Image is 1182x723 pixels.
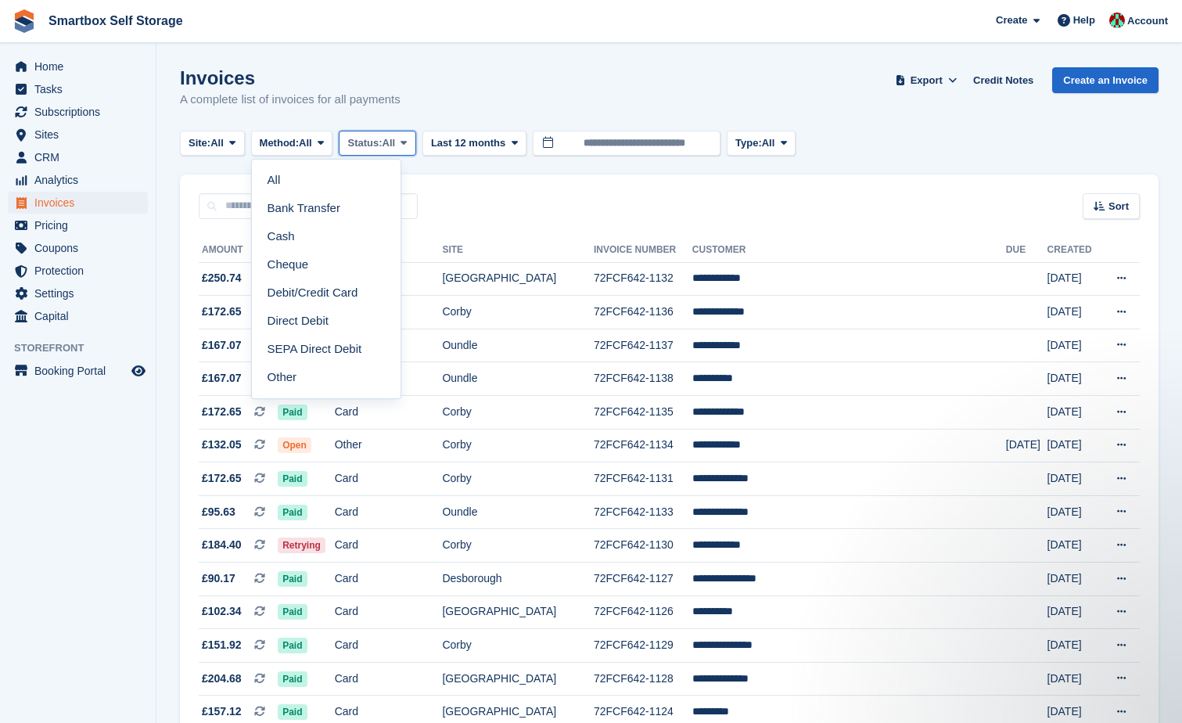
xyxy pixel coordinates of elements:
td: 72FCF642-1127 [594,563,692,596]
a: menu [8,56,148,77]
button: Status: All [339,131,415,156]
span: £167.07 [202,337,242,354]
th: Customer [692,238,1006,263]
td: Corby [442,462,594,496]
td: Card [335,629,443,663]
span: Type: [735,135,762,151]
a: Create an Invoice [1052,67,1159,93]
span: All [383,135,396,151]
td: [DATE] [1047,662,1101,696]
td: Oundle [442,495,594,529]
td: 72FCF642-1137 [594,329,692,362]
a: Preview store [129,361,148,380]
span: Create [996,13,1027,28]
td: [DATE] [1047,462,1101,496]
td: [DATE] [1047,495,1101,529]
td: Card [335,662,443,696]
span: Help [1073,13,1095,28]
button: Method: All [251,131,333,156]
td: 72FCF642-1132 [594,262,692,296]
td: 72FCF642-1136 [594,296,692,329]
button: Export [892,67,961,93]
td: Card [335,462,443,496]
p: A complete list of invoices for all payments [180,91,401,109]
td: [DATE] [1047,563,1101,596]
span: £172.65 [202,470,242,487]
td: [DATE] [1047,529,1101,563]
a: Smartbox Self Storage [42,8,189,34]
span: £151.92 [202,637,242,653]
span: Sites [34,124,128,146]
span: Booking Portal [34,360,128,382]
span: Paid [278,471,307,487]
td: [GEOGRAPHIC_DATA] [442,262,594,296]
a: menu [8,101,148,123]
td: Other [335,429,443,462]
a: Cheque [258,250,394,279]
td: 72FCF642-1133 [594,495,692,529]
td: 72FCF642-1130 [594,529,692,563]
td: Card [335,529,443,563]
button: Site: All [180,131,245,156]
span: Paid [278,638,307,653]
td: [DATE] [1047,595,1101,629]
td: [DATE] [1047,429,1101,462]
td: Card [335,563,443,596]
span: £90.17 [202,570,235,587]
span: Pricing [34,214,128,236]
td: Corby [442,429,594,462]
span: Storefront [14,340,156,356]
a: menu [8,78,148,100]
span: Site: [189,135,210,151]
td: Card [335,495,443,529]
td: [GEOGRAPHIC_DATA] [442,595,594,629]
a: Cash [258,222,394,250]
td: 72FCF642-1129 [594,629,692,663]
button: Last 12 months [422,131,526,156]
td: Corby [442,629,594,663]
td: [DATE] [1047,629,1101,663]
td: Card [335,595,443,629]
a: menu [8,260,148,282]
button: Type: All [727,131,796,156]
span: £204.68 [202,671,242,687]
span: Paid [278,405,307,420]
span: Tasks [34,78,128,100]
a: menu [8,124,148,146]
td: [DATE] [1047,296,1101,329]
td: 72FCF642-1131 [594,462,692,496]
span: Sort [1108,199,1129,214]
span: £172.65 [202,304,242,320]
td: [DATE] [1006,429,1047,462]
span: £132.05 [202,437,242,453]
span: £167.07 [202,370,242,387]
td: Oundle [442,362,594,396]
span: Paid [278,704,307,720]
img: Caren Ingold [1109,13,1125,28]
a: menu [8,282,148,304]
a: menu [8,237,148,259]
span: Last 12 months [431,135,505,151]
td: Oundle [442,329,594,362]
td: Card [335,396,443,430]
span: Home [34,56,128,77]
span: £250.74 [202,270,242,286]
span: Retrying [278,538,325,553]
h1: Invoices [180,67,401,88]
td: [GEOGRAPHIC_DATA] [442,662,594,696]
span: £172.65 [202,404,242,420]
span: Open [278,437,311,453]
span: All [210,135,224,151]
td: Desborough [442,563,594,596]
th: Invoice Number [594,238,692,263]
span: Analytics [34,169,128,191]
td: 72FCF642-1128 [594,662,692,696]
span: £95.63 [202,504,235,520]
span: Subscriptions [34,101,128,123]
img: stora-icon-8386f47178a22dfd0bd8f6a31ec36ba5ce8667c1dd55bd0f319d3a0aa187defe.svg [13,9,36,33]
th: Due [1006,238,1047,263]
span: Coupons [34,237,128,259]
th: Site [442,238,594,263]
span: £102.34 [202,603,242,620]
span: £184.40 [202,537,242,553]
